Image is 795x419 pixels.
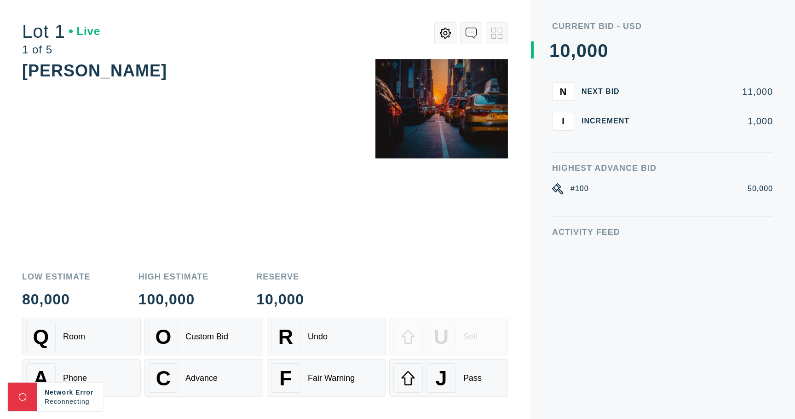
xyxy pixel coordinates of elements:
div: Phone [63,373,87,383]
div: 0 [560,41,570,60]
div: 1,000 [644,116,773,126]
div: 100,000 [138,292,209,307]
span: C [156,367,171,390]
div: Reconnecting [45,397,96,406]
button: N [552,82,574,101]
div: Fair Warning [308,373,355,383]
button: FFair Warning [267,359,386,397]
div: Increment [582,117,637,125]
div: High Estimate [138,273,209,281]
div: Network Error [45,388,96,397]
div: Activity Feed [552,228,773,236]
div: #100 [570,183,589,194]
span: N [560,86,566,97]
button: QRoom [22,318,141,355]
div: Lot 1 [22,22,100,41]
span: R [278,325,293,349]
div: Highest Advance Bid [552,164,773,172]
div: Low Estimate [22,273,91,281]
button: JPass [389,359,508,397]
div: Undo [308,332,328,342]
div: [PERSON_NAME] [22,61,167,80]
div: 0 [587,41,598,60]
span: J [435,367,447,390]
div: 80,000 [22,292,91,307]
button: CAdvance [144,359,263,397]
div: Live [69,26,100,37]
span: A [34,367,48,390]
div: Sell [463,332,477,342]
div: , [571,41,576,226]
div: 0 [598,41,608,60]
div: Next Bid [582,88,637,95]
span: Q [33,325,49,349]
div: 0 [576,41,587,60]
button: OCustom Bid [144,318,263,355]
div: Advance [185,373,218,383]
div: Custom Bid [185,332,228,342]
div: Reserve [256,273,304,281]
span: I [562,116,565,126]
button: USell [389,318,508,355]
span: O [156,325,172,349]
div: 11,000 [644,87,773,96]
div: 1 of 5 [22,44,100,55]
span: U [434,325,449,349]
button: APhone [22,359,141,397]
div: 1 [549,41,560,60]
div: Room [63,332,85,342]
button: I [552,112,574,130]
div: 50,000 [748,183,773,194]
button: RUndo [267,318,386,355]
span: F [279,367,292,390]
div: 10,000 [256,292,304,307]
div: Current Bid - USD [552,22,773,30]
div: Pass [463,373,482,383]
